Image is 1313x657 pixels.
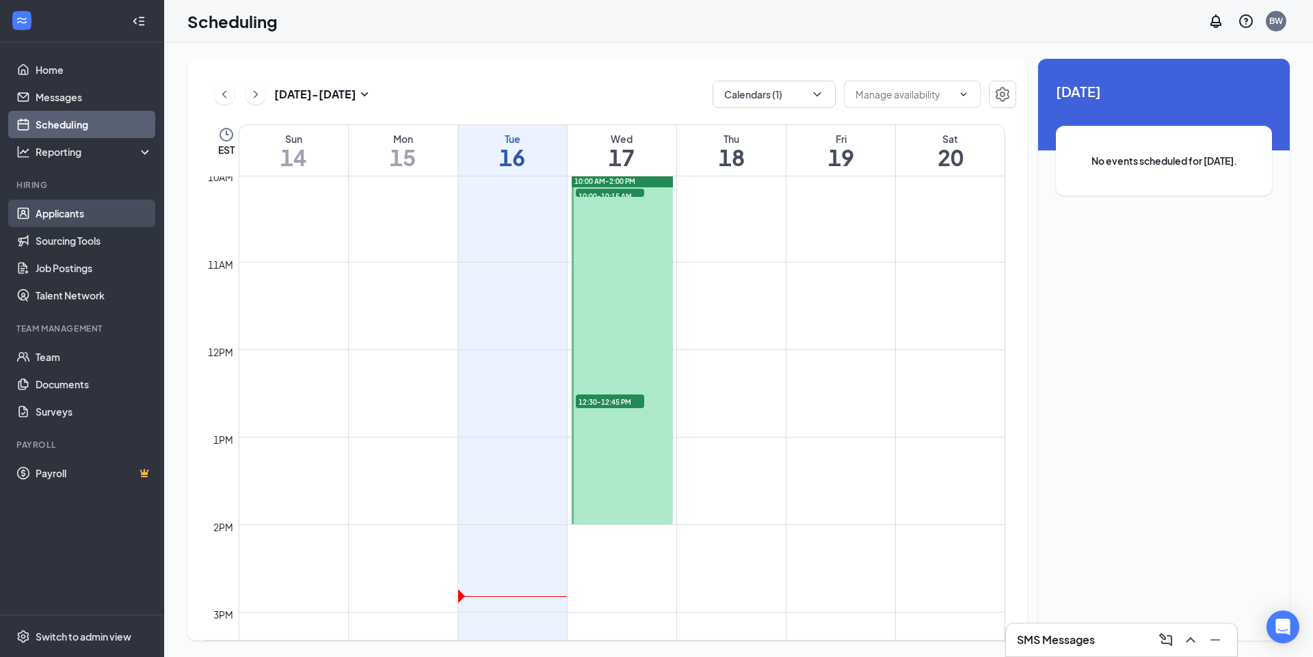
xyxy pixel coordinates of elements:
svg: SmallChevronDown [356,86,373,103]
div: Hiring [16,179,150,191]
a: Job Postings [36,254,152,282]
a: Applicants [36,200,152,227]
a: September 19, 2025 [786,125,895,176]
span: [DATE] [1056,81,1272,102]
svg: QuestionInfo [1238,13,1254,29]
svg: Notifications [1208,13,1224,29]
span: No events scheduled for [DATE]. [1083,153,1245,168]
a: Documents [36,371,152,398]
button: Minimize [1204,629,1226,651]
div: Thu [677,132,786,146]
svg: Settings [994,86,1011,103]
div: 10am [205,170,236,185]
a: Talent Network [36,282,152,309]
a: September 16, 2025 [458,125,567,176]
a: Home [36,56,152,83]
svg: ChevronUp [1182,632,1199,648]
button: ChevronLeft [214,84,235,105]
svg: ChevronLeft [217,86,231,103]
span: EST [218,143,235,157]
div: Sun [239,132,348,146]
h1: 17 [568,146,676,169]
div: Open Intercom Messenger [1266,611,1299,643]
svg: Analysis [16,145,30,159]
span: 12:30-12:45 PM [576,394,644,408]
a: Sourcing Tools [36,227,152,254]
svg: ChevronDown [958,89,969,100]
h3: SMS Messages [1017,632,1095,647]
a: September 18, 2025 [677,125,786,176]
span: 10:00 AM-2:00 PM [574,176,635,186]
svg: ChevronRight [249,86,263,103]
div: Mon [349,132,457,146]
div: Switch to admin view [36,630,131,643]
svg: Clock [218,126,235,143]
svg: Settings [16,630,30,643]
h1: 20 [896,146,1005,169]
button: ChevronRight [246,84,266,105]
a: September 17, 2025 [568,125,676,176]
a: September 15, 2025 [349,125,457,176]
a: September 14, 2025 [239,125,348,176]
h1: 19 [786,146,895,169]
input: Manage availability [856,87,953,102]
h3: [DATE] - [DATE] [274,87,356,102]
button: Settings [989,81,1016,108]
a: Surveys [36,398,152,425]
button: ChevronUp [1180,629,1202,651]
div: Reporting [36,145,153,159]
div: 1pm [211,432,236,447]
div: Wed [568,132,676,146]
div: BW [1269,15,1283,27]
div: Team Management [16,323,150,334]
svg: WorkstreamLogo [15,14,29,27]
div: 2pm [211,520,236,535]
h1: 15 [349,146,457,169]
button: Calendars (1)ChevronDown [713,81,836,108]
h1: 14 [239,146,348,169]
div: 3pm [211,607,236,622]
div: Fri [786,132,895,146]
div: 11am [205,257,236,272]
span: 10:00-10:15 AM [576,189,644,202]
div: Tue [458,132,567,146]
svg: ComposeMessage [1158,632,1174,648]
h1: 16 [458,146,567,169]
svg: Collapse [132,14,146,28]
div: Sat [896,132,1005,146]
a: PayrollCrown [36,459,152,487]
a: September 20, 2025 [896,125,1005,176]
h1: 18 [677,146,786,169]
a: Scheduling [36,111,152,138]
svg: ChevronDown [810,88,824,101]
a: Messages [36,83,152,111]
h1: Scheduling [187,10,278,33]
button: ComposeMessage [1155,629,1177,651]
div: Payroll [16,439,150,451]
svg: Minimize [1207,632,1223,648]
div: 12pm [205,345,236,360]
a: Team [36,343,152,371]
